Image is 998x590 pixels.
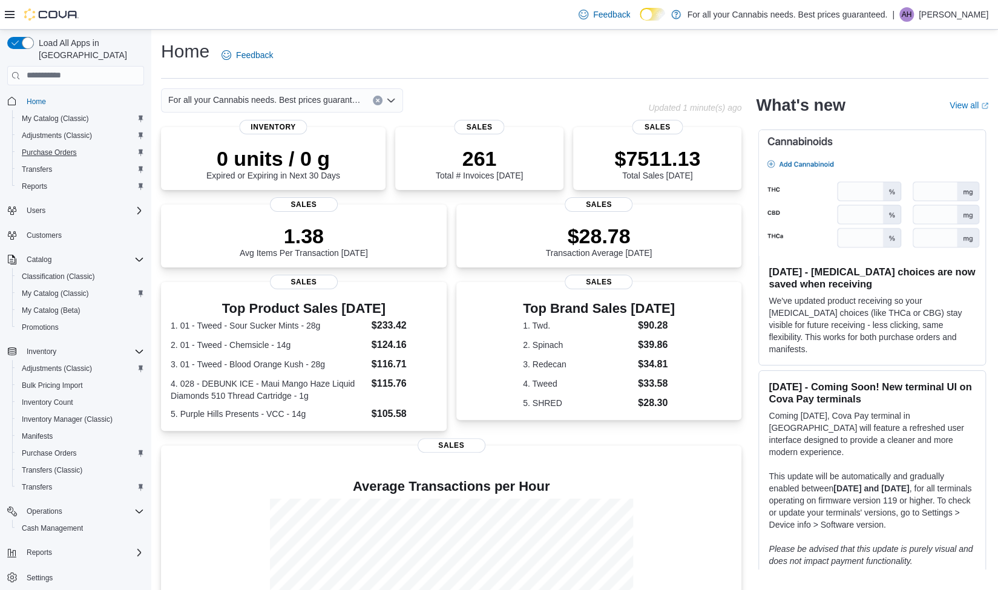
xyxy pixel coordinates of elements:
[546,224,652,248] p: $28.78
[648,103,741,113] p: Updated 1 minute(s) ago
[638,376,675,391] dd: $33.58
[22,381,83,390] span: Bulk Pricing Import
[22,545,57,560] button: Reports
[171,339,367,351] dt: 2. 01 - Tweed - Chemsicle - 14g
[27,548,52,557] span: Reports
[22,94,144,109] span: Home
[22,431,53,441] span: Manifests
[769,410,976,458] p: Coming [DATE], Cova Pay terminal in [GEOGRAPHIC_DATA] will feature a refreshed user interface des...
[17,269,144,284] span: Classification (Classic)
[523,339,633,351] dt: 2. Spinach
[270,197,338,212] span: Sales
[17,145,144,160] span: Purchase Orders
[17,521,144,536] span: Cash Management
[22,344,144,359] span: Inventory
[240,120,307,134] span: Inventory
[27,231,62,240] span: Customers
[17,446,144,461] span: Purchase Orders
[833,483,909,493] strong: [DATE] and [DATE]
[2,93,149,110] button: Home
[27,206,45,215] span: Users
[22,448,77,458] span: Purchase Orders
[17,303,85,318] a: My Catalog (Beta)
[593,8,630,21] span: Feedback
[27,506,62,516] span: Operations
[171,301,437,316] h3: Top Product Sales [DATE]
[34,37,144,61] span: Load All Apps in [GEOGRAPHIC_DATA]
[17,128,144,143] span: Adjustments (Classic)
[12,394,149,411] button: Inventory Count
[372,407,437,421] dd: $105.58
[372,318,437,333] dd: $233.42
[12,110,149,127] button: My Catalog (Classic)
[17,429,144,444] span: Manifests
[12,127,149,144] button: Adjustments (Classic)
[171,479,732,494] h4: Average Transactions per Hour
[17,111,94,126] a: My Catalog (Classic)
[638,396,675,410] dd: $28.30
[17,521,88,536] a: Cash Management
[2,343,149,360] button: Inventory
[22,182,47,191] span: Reports
[22,228,144,243] span: Customers
[22,94,51,109] a: Home
[12,268,149,285] button: Classification (Classic)
[769,381,976,405] h3: [DATE] - Coming Soon! New terminal UI on Cova Pay terminals
[22,364,92,373] span: Adjustments (Classic)
[22,203,50,218] button: Users
[17,412,117,427] a: Inventory Manager (Classic)
[22,569,144,585] span: Settings
[17,412,144,427] span: Inventory Manager (Classic)
[950,100,988,110] a: View allExternal link
[565,197,632,212] span: Sales
[2,544,149,561] button: Reports
[171,408,367,420] dt: 5. Purple Hills Presents - VCC - 14g
[17,145,82,160] a: Purchase Orders
[17,162,57,177] a: Transfers
[17,111,144,126] span: My Catalog (Classic)
[12,520,149,537] button: Cash Management
[17,128,97,143] a: Adjustments (Classic)
[769,266,976,290] h3: [DATE] - [MEDICAL_DATA] choices are now saved when receiving
[454,120,504,134] span: Sales
[17,463,144,477] span: Transfers (Classic)
[17,286,144,301] span: My Catalog (Classic)
[22,323,59,332] span: Promotions
[372,357,437,372] dd: $116.71
[17,378,144,393] span: Bulk Pricing Import
[22,504,67,519] button: Operations
[22,344,61,359] button: Inventory
[22,148,77,157] span: Purchase Orders
[22,252,56,267] button: Catalog
[638,338,675,352] dd: $39.86
[17,361,97,376] a: Adjustments (Classic)
[22,523,83,533] span: Cash Management
[22,545,144,560] span: Reports
[12,319,149,336] button: Promotions
[2,226,149,244] button: Customers
[171,358,367,370] dt: 3. 01 - Tweed - Blood Orange Kush - 28g
[614,146,700,171] p: $7511.13
[919,7,988,22] p: [PERSON_NAME]
[22,203,144,218] span: Users
[12,178,149,195] button: Reports
[27,573,53,583] span: Settings
[12,377,149,394] button: Bulk Pricing Import
[640,8,665,21] input: Dark Mode
[22,306,80,315] span: My Catalog (Beta)
[17,378,88,393] a: Bulk Pricing Import
[17,162,144,177] span: Transfers
[236,49,273,61] span: Feedback
[17,269,100,284] a: Classification (Classic)
[546,224,652,258] div: Transaction Average [DATE]
[22,398,73,407] span: Inventory Count
[27,97,46,107] span: Home
[2,568,149,586] button: Settings
[22,465,82,475] span: Transfers (Classic)
[436,146,523,180] div: Total # Invoices [DATE]
[171,320,367,332] dt: 1. 01 - Tweed - Sour Sucker Mints - 28g
[22,482,52,492] span: Transfers
[22,165,52,174] span: Transfers
[523,358,633,370] dt: 3. Redecan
